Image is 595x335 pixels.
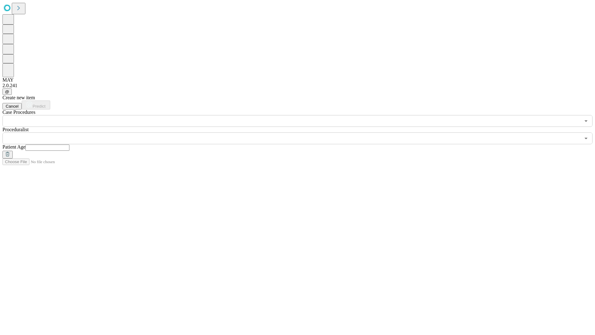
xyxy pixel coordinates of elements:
[2,88,12,95] button: @
[2,83,593,88] div: 2.0.241
[5,89,9,94] span: @
[582,134,590,143] button: Open
[6,104,19,109] span: Cancel
[22,100,50,109] button: Predict
[2,127,29,132] span: Proceduralist
[2,95,35,100] span: Create new item
[2,77,593,83] div: MAY
[582,117,590,125] button: Open
[2,109,35,115] span: Scheduled Procedure
[2,144,25,150] span: Patient Age
[33,104,45,109] span: Predict
[2,103,22,109] button: Cancel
